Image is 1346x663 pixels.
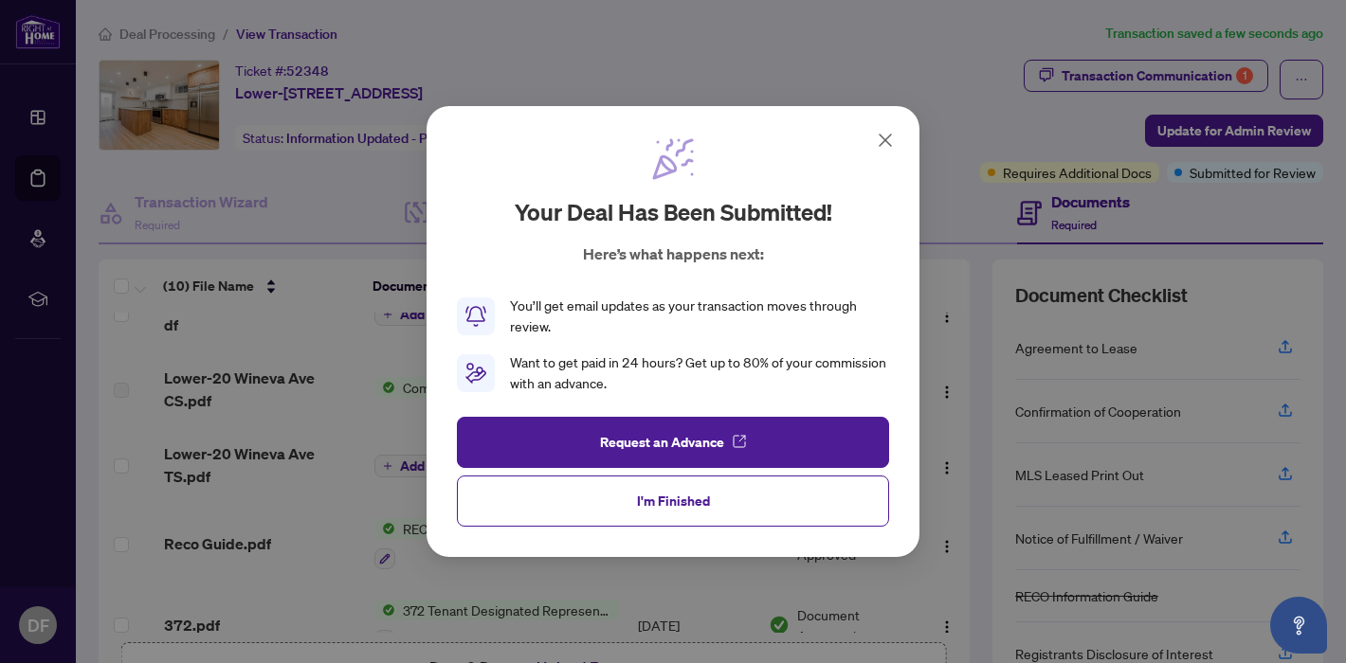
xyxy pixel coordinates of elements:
[515,197,832,227] h2: Your deal has been submitted!
[637,486,710,516] span: I'm Finished
[583,242,764,265] p: Here’s what happens next:
[510,296,889,337] div: You’ll get email updates as your transaction moves through review.
[457,417,889,468] button: Request an Advance
[600,427,724,457] span: Request an Advance
[457,475,889,527] button: I'm Finished
[510,352,889,394] div: Want to get paid in 24 hours? Get up to 80% of your commission with an advance.
[1270,597,1327,654] button: Open asap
